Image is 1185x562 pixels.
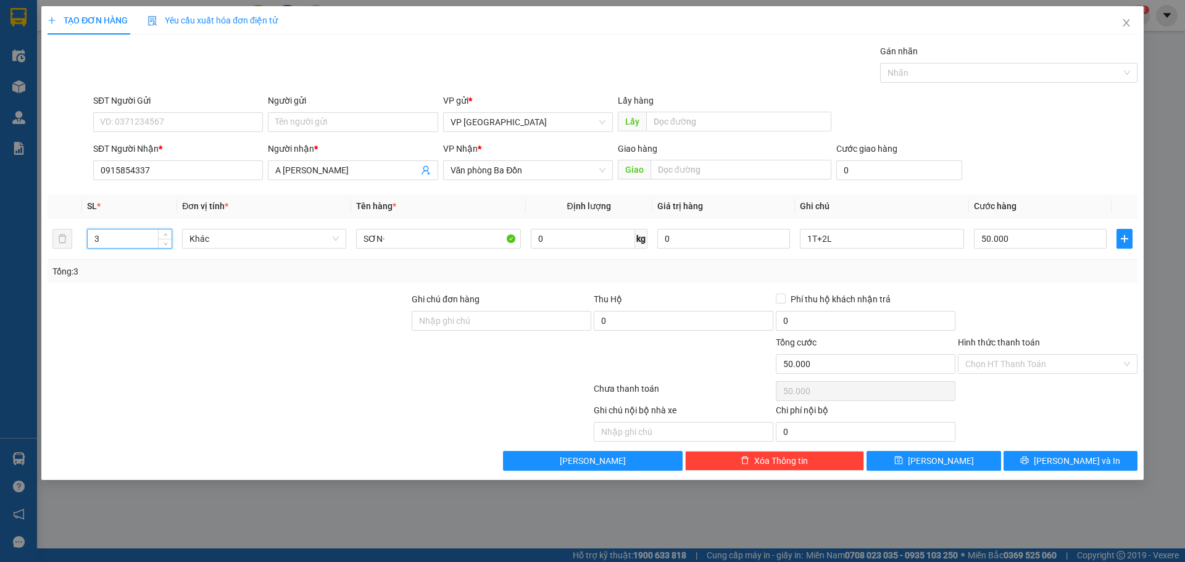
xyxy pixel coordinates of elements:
[618,96,654,105] span: Lấy hàng
[48,16,56,25] span: plus
[776,403,955,422] div: Chi phí nội bộ
[158,239,172,248] span: Decrease Value
[560,454,626,468] span: [PERSON_NAME]
[592,382,775,403] div: Chưa thanh toán
[87,201,97,211] span: SL
[1034,454,1120,468] span: [PERSON_NAME] và In
[836,160,962,180] input: Cước giao hàng
[1004,451,1137,471] button: printer[PERSON_NAME] và In
[93,94,263,107] div: SĐT Người Gửi
[189,229,339,248] span: Khác
[800,229,964,249] input: Ghi Chú
[618,144,657,154] span: Giao hàng
[594,422,773,442] input: Nhập ghi chú
[657,229,790,249] input: 0
[451,161,605,180] span: Văn phòng Ba Đồn
[52,229,72,249] button: delete
[412,311,591,331] input: Ghi chú đơn hàng
[412,294,480,304] label: Ghi chú đơn hàng
[356,201,396,211] span: Tên hàng
[894,456,903,466] span: save
[1121,18,1131,28] span: close
[503,451,683,471] button: [PERSON_NAME]
[594,294,622,304] span: Thu Hộ
[908,454,974,468] span: [PERSON_NAME]
[1117,234,1132,244] span: plus
[148,15,278,25] span: Yêu cầu xuất hóa đơn điện tử
[567,201,611,211] span: Định lượng
[443,144,478,154] span: VP Nhận
[162,240,169,247] span: down
[754,454,808,468] span: Xóa Thông tin
[657,201,703,211] span: Giá trị hàng
[618,160,651,180] span: Giao
[451,113,605,131] span: VP Mỹ Đình
[594,403,773,422] div: Ghi chú nội bộ nhà xe
[646,112,831,131] input: Dọc đường
[421,165,431,175] span: user-add
[52,265,457,278] div: Tổng: 3
[795,194,969,218] th: Ghi chú
[651,160,831,180] input: Dọc đường
[836,144,897,154] label: Cước giao hàng
[268,94,438,107] div: Người gửi
[93,142,263,155] div: SĐT Người Nhận
[786,292,896,306] span: Phí thu hộ khách nhận trả
[1020,456,1029,466] span: printer
[443,94,613,107] div: VP gửi
[182,201,228,211] span: Đơn vị tính
[48,15,128,25] span: TẠO ĐƠN HÀNG
[867,451,1000,471] button: save[PERSON_NAME]
[356,229,520,249] input: VD: Bàn, Ghế
[162,231,169,239] span: up
[158,229,172,239] span: Increase Value
[958,337,1040,347] label: Hình thức thanh toán
[880,46,918,56] label: Gán nhãn
[741,456,749,466] span: delete
[974,201,1017,211] span: Cước hàng
[618,112,646,131] span: Lấy
[776,337,817,347] span: Tổng cước
[1116,229,1133,249] button: plus
[635,229,647,249] span: kg
[1109,6,1144,41] button: Close
[268,142,438,155] div: Người nhận
[148,16,157,26] img: icon
[685,451,865,471] button: deleteXóa Thông tin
